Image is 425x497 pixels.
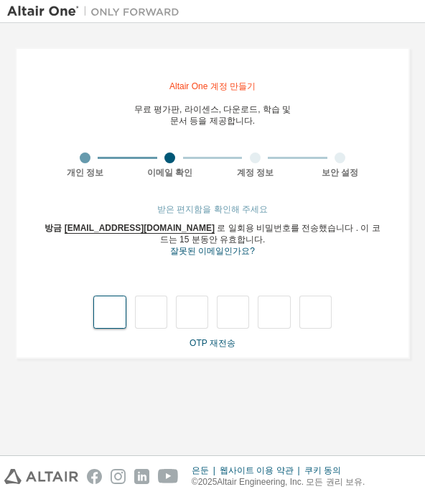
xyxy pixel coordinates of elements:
[263,234,265,245] font: .
[67,168,103,178] font: 개인 정보
[192,465,209,475] font: 은둔
[322,168,358,178] font: 보안 설정
[134,104,291,114] font: 무료 평가판, 라이센스, 다운로드, 학습 및
[304,465,341,475] font: 쿠키 동의
[158,469,179,484] img: youtube.svg
[7,4,187,19] img: 알타이르 원
[237,168,274,178] font: 계정 정보
[4,469,78,484] img: altair_logo.svg
[169,81,256,91] font: Altair One 계정 만들기
[192,477,198,487] font: ©
[200,234,263,245] font: 동안 유효합니다
[45,223,215,234] font: 방금
[157,204,268,214] font: 받은 편지함을 확인해 주세요
[170,116,255,126] font: 문서 등을 제공합니다.
[220,465,294,475] font: 웹사이트 이용 약관
[147,168,192,178] font: 이메일 확인
[217,477,365,487] font: Altair Engineering, Inc. 모든 권리 보유.
[179,234,200,245] font: 15 분
[160,223,380,245] font: 로 일회용 비밀번호를 전송했습니다 . 이 코드는
[170,247,255,255] a: 등록 양식으로 돌아가기
[198,477,218,487] font: 2025
[190,338,235,348] font: OTP 재전송
[134,469,149,484] img: linkedin.svg
[170,246,255,256] font: 잘못된 이메일인가요?
[111,469,126,484] img: instagram.svg
[87,469,102,484] img: facebook.svg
